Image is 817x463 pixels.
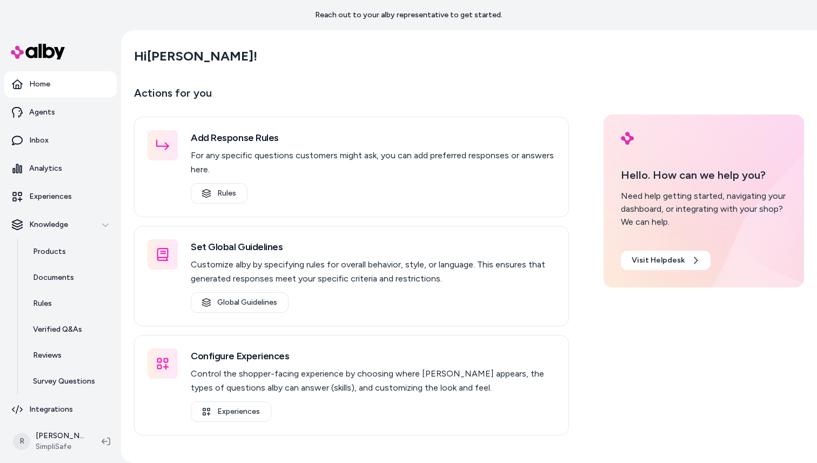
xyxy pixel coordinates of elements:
[621,251,711,270] a: Visit Helpdesk
[191,130,555,145] h3: Add Response Rules
[36,431,84,441] p: [PERSON_NAME]
[33,350,62,361] p: Reviews
[36,441,84,452] span: SimpliSafe
[4,99,117,125] a: Agents
[134,48,257,64] h2: Hi [PERSON_NAME] !
[621,190,787,229] div: Need help getting started, navigating your dashboard, or integrating with your shop? We can help.
[29,219,68,230] p: Knowledge
[22,317,117,343] a: Verified Q&As
[29,79,50,90] p: Home
[4,212,117,238] button: Knowledge
[4,71,117,97] a: Home
[13,433,30,450] span: R
[4,128,117,153] a: Inbox
[191,401,271,422] a: Experiences
[315,10,503,21] p: Reach out to your alby representative to get started.
[29,163,62,174] p: Analytics
[33,376,95,387] p: Survey Questions
[22,291,117,317] a: Rules
[11,44,65,59] img: alby Logo
[621,132,634,145] img: alby Logo
[29,135,49,146] p: Inbox
[6,424,93,459] button: R[PERSON_NAME]SimpliSafe
[191,239,555,254] h3: Set Global Guidelines
[22,368,117,394] a: Survey Questions
[191,292,289,313] a: Global Guidelines
[29,107,55,118] p: Agents
[22,343,117,368] a: Reviews
[4,156,117,182] a: Analytics
[33,298,52,309] p: Rules
[134,84,569,110] p: Actions for you
[621,167,787,183] p: Hello. How can we help you?
[22,239,117,265] a: Products
[33,324,82,335] p: Verified Q&As
[4,184,117,210] a: Experiences
[191,149,555,177] p: For any specific questions customers might ask, you can add preferred responses or answers here.
[33,246,66,257] p: Products
[29,191,72,202] p: Experiences
[29,404,73,415] p: Integrations
[191,183,247,204] a: Rules
[4,397,117,422] a: Integrations
[191,367,555,395] p: Control the shopper-facing experience by choosing where [PERSON_NAME] appears, the types of quest...
[191,348,555,364] h3: Configure Experiences
[191,258,555,286] p: Customize alby by specifying rules for overall behavior, style, or language. This ensures that ge...
[33,272,74,283] p: Documents
[22,265,117,291] a: Documents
